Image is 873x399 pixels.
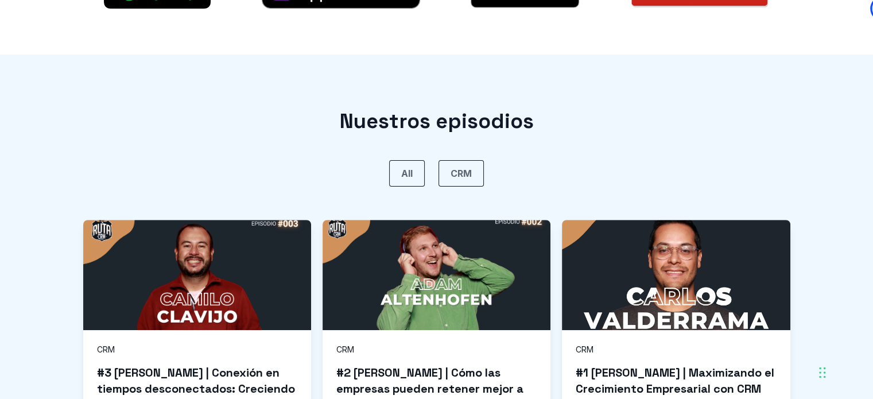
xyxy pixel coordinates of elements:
a: CRM [97,344,115,354]
img: #3 Camilo Clavijo | Conexión en tiempos desconectados: Creciendo en el mundo digital [83,220,311,330]
h2: Nuestros episodios [83,110,790,133]
img: #2 Adam Altenhofen | Cómo las empresas pueden retener mejor a sus clientes [323,220,550,330]
a: All [389,160,425,187]
a: CRM [439,160,484,187]
a: CRM [336,344,354,354]
div: Arrastrar [819,355,826,390]
a: CRM [576,344,593,354]
h3: #1 [PERSON_NAME] | Maximizando el Crecimiento Empresarial con CRM [576,365,776,397]
img: #1 Carlos Valderrama | Maximizando el Crecimiento Empresarial con CRM [562,220,790,330]
iframe: Chat Widget [667,253,873,399]
div: Widget de chat [667,253,873,399]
